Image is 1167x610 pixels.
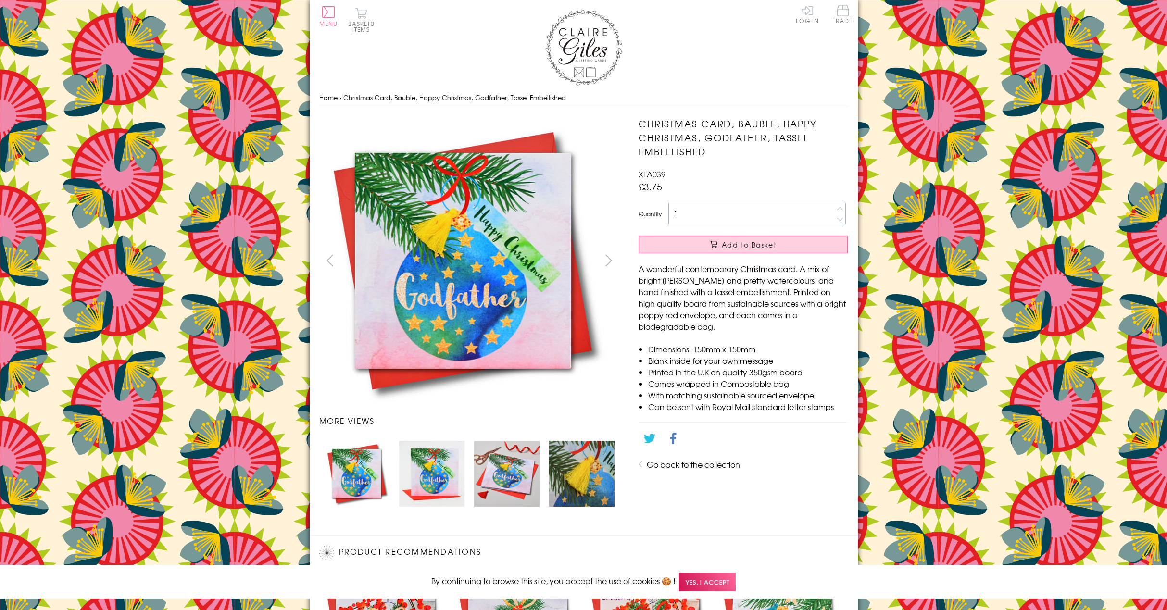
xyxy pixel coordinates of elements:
[639,210,662,218] label: Quantity
[598,249,619,271] button: next
[639,236,848,253] button: Add to Basket
[833,5,853,25] a: Trade
[833,5,853,24] span: Trade
[469,436,544,511] li: Carousel Page 3
[339,93,341,102] span: ›
[319,6,338,26] button: Menu
[648,355,848,366] li: Blank inside for your own message
[545,10,622,86] img: Claire Giles Greetings Cards
[319,88,848,108] nav: breadcrumbs
[648,378,848,389] li: Comes wrapped in Compostable bag
[343,93,566,102] span: Christmas Card, Bauble, Happy Christmas, Godfather, Tassel Embellished
[319,415,620,426] h3: More views
[648,389,848,401] li: With matching sustainable sourced envelope
[648,366,848,378] li: Printed in the U.K on quality 350gsm board
[324,441,389,506] img: Christmas Card, Bauble, Happy Christmas, Godfather, Tassel Embellished
[639,180,662,193] span: £3.75
[319,249,341,271] button: prev
[647,459,740,470] a: Go back to the collection
[474,441,540,506] img: Christmas Card, Bauble, Happy Christmas, Godfather, Tassel Embellished
[619,117,908,405] img: Christmas Card, Bauble, Happy Christmas, Godfather, Tassel Embellished
[399,441,464,506] img: Christmas Card, Bauble, Happy Christmas, Godfather, Tassel Embellished
[348,8,375,32] button: Basket0 items
[639,168,665,180] span: XTA039
[394,436,469,511] li: Carousel Page 2
[648,401,848,412] li: Can be sent with Royal Mail standard letter stamps
[319,436,394,511] li: Carousel Page 1 (Current Slide)
[639,263,848,332] p: A wonderful contemporary Christmas card. A mix of bright [PERSON_NAME] and pretty watercolours, a...
[544,436,619,511] li: Carousel Page 4
[549,441,615,506] img: Christmas Card, Bauble, Happy Christmas, Godfather, Tassel Embellished
[319,19,338,28] span: Menu
[648,343,848,355] li: Dimensions: 150mm x 150mm
[352,19,375,34] span: 0 items
[319,117,607,405] img: Christmas Card, Bauble, Happy Christmas, Godfather, Tassel Embellished
[639,117,848,158] h1: Christmas Card, Bauble, Happy Christmas, Godfather, Tassel Embellished
[679,573,736,591] span: Yes, I accept
[319,93,338,102] a: Home
[319,546,848,560] h2: Product recommendations
[319,436,620,511] ul: Carousel Pagination
[796,5,819,24] a: Log In
[722,240,777,249] span: Add to Basket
